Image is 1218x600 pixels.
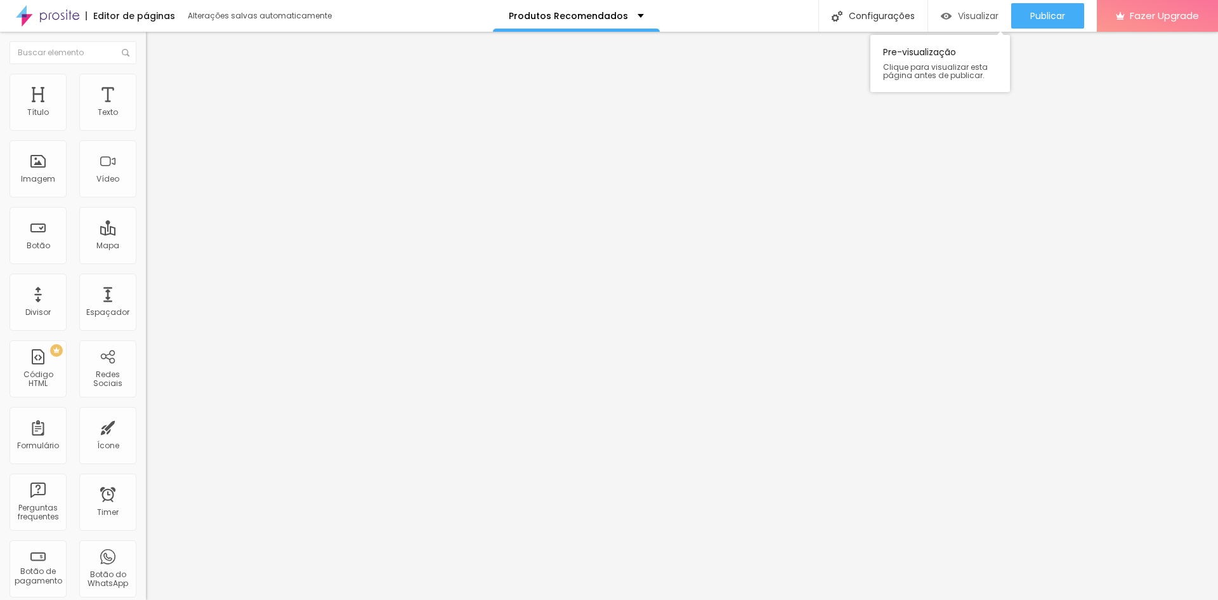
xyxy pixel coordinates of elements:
[96,175,119,183] div: Vídeo
[86,11,175,20] div: Editor de páginas
[13,370,63,389] div: Código HTML
[82,370,133,389] div: Redes Sociais
[97,508,119,517] div: Timer
[96,241,119,250] div: Mapa
[832,11,842,22] img: Icone
[21,175,55,183] div: Imagem
[82,570,133,589] div: Botão do WhatsApp
[509,11,628,20] p: Produtos Recomendados
[17,441,59,450] div: Formulário
[958,11,999,21] span: Visualizar
[10,41,136,64] input: Buscar elemento
[941,11,952,22] img: view-1.svg
[98,108,118,117] div: Texto
[870,35,1010,92] div: Pre-visualização
[1030,11,1065,21] span: Publicar
[146,32,1218,600] iframe: Editor
[86,308,129,317] div: Espaçador
[1011,3,1084,29] button: Publicar
[27,108,49,117] div: Título
[1130,10,1199,21] span: Fazer Upgrade
[13,567,63,585] div: Botão de pagamento
[188,12,334,20] div: Alterações salvas automaticamente
[13,503,63,522] div: Perguntas frequentes
[25,308,51,317] div: Divisor
[27,241,50,250] div: Botão
[122,49,129,57] img: Icone
[883,63,997,79] span: Clique para visualizar esta página antes de publicar.
[928,3,1011,29] button: Visualizar
[97,441,119,450] div: Ícone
